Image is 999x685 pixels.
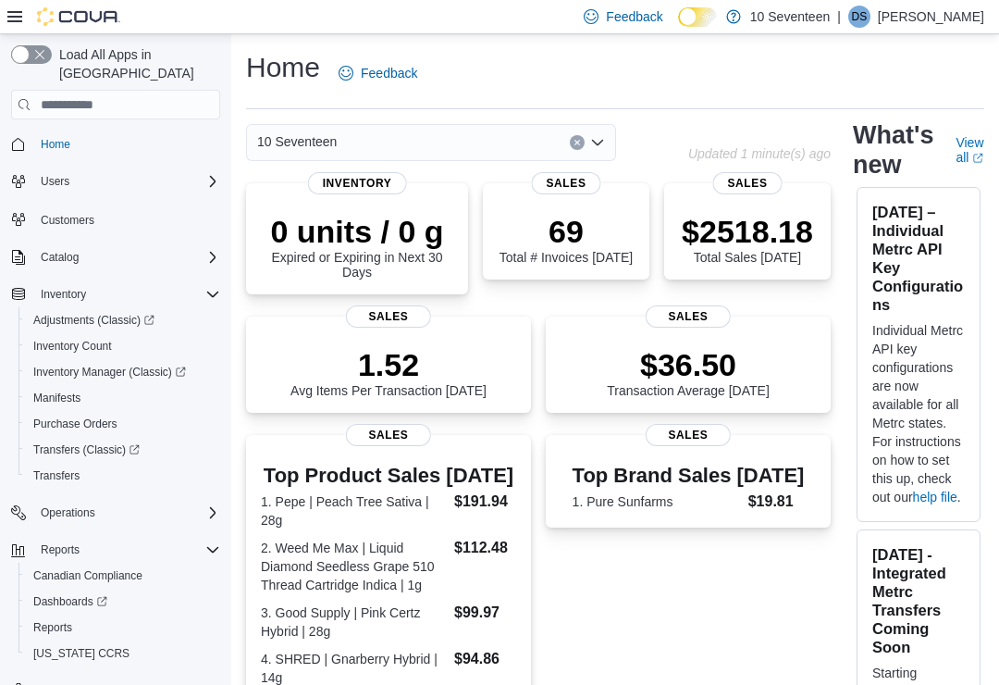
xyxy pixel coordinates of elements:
span: Catalog [41,250,79,265]
button: Purchase Orders [18,411,228,437]
button: Users [4,168,228,194]
dd: $99.97 [454,602,516,624]
div: Avg Items Per Transaction [DATE] [290,346,487,398]
dt: 3. Good Supply | Pink Certz Hybrid | 28g [261,604,447,641]
a: View allExternal link [956,135,984,165]
span: Reports [26,616,220,639]
p: Updated 1 minute(s) ago [688,146,831,161]
span: Canadian Compliance [26,565,220,587]
button: Operations [4,500,228,526]
span: Sales [646,424,731,446]
a: Manifests [26,387,88,409]
span: Inventory Manager (Classic) [26,361,220,383]
span: Transfers (Classic) [26,439,220,461]
span: 10 Seventeen [257,131,337,153]
button: Reports [4,537,228,563]
button: Inventory Count [18,333,228,359]
span: Inventory Manager (Classic) [33,365,186,380]
span: Inventory [308,172,407,194]
div: Transaction Average [DATE] [607,346,770,398]
a: Inventory Manager (Classic) [26,361,193,383]
dt: 1. Pepe | Peach Tree Sativa | 28g [261,492,447,529]
dd: $112.48 [454,537,516,559]
span: Load All Apps in [GEOGRAPHIC_DATA] [52,45,220,82]
span: Users [41,174,69,189]
div: Total # Invoices [DATE] [499,213,633,265]
p: 1.52 [290,346,487,383]
span: Adjustments (Classic) [26,309,220,331]
a: Adjustments (Classic) [26,309,162,331]
button: Users [33,170,77,193]
a: Home [33,133,78,156]
button: Catalog [4,244,228,270]
a: Dashboards [26,591,115,613]
span: Adjustments (Classic) [33,313,154,328]
button: Catalog [33,246,86,268]
button: Clear input [570,135,585,150]
p: 69 [499,213,633,250]
a: Canadian Compliance [26,565,150,587]
button: Canadian Compliance [18,563,228,589]
div: Total Sales [DATE] [682,213,813,265]
h3: [DATE] - Integrated Metrc Transfers Coming Soon [872,545,965,656]
span: Feedback [361,64,417,82]
a: Transfers (Classic) [26,439,147,461]
span: Manifests [33,391,80,405]
p: | [837,6,841,28]
a: Customers [33,209,102,231]
button: Open list of options [590,135,605,150]
span: Sales [646,305,731,328]
span: Dashboards [33,594,107,609]
svg: External link [972,153,983,164]
p: $36.50 [607,346,770,383]
button: Reports [18,615,228,641]
span: Sales [346,305,431,328]
img: Cova [37,7,120,26]
button: Operations [33,502,103,524]
span: Home [33,132,220,156]
h1: Home [246,49,320,86]
span: Purchase Orders [26,413,220,435]
a: Transfers (Classic) [18,437,228,463]
span: Transfers (Classic) [33,442,140,457]
a: Dashboards [18,589,228,615]
span: [US_STATE] CCRS [33,646,129,661]
a: Transfers [26,465,87,487]
input: Dark Mode [678,7,717,27]
a: Adjustments (Classic) [18,307,228,333]
h3: Top Brand Sales [DATE] [573,465,805,487]
h3: Top Product Sales [DATE] [261,465,516,487]
span: Operations [33,502,220,524]
span: Sales [346,424,431,446]
span: Transfers [26,465,220,487]
dd: $94.86 [454,648,516,670]
button: Reports [33,539,87,561]
div: Dave Seegar [848,6,870,28]
dd: $191.94 [454,491,516,513]
button: Inventory [4,281,228,307]
span: Reports [33,539,220,561]
span: Canadian Compliance [33,568,142,583]
span: Manifests [26,387,220,409]
button: Inventory [33,283,93,305]
span: Catalog [33,246,220,268]
span: Reports [41,542,80,557]
span: Dark Mode [678,27,679,28]
a: Purchase Orders [26,413,125,435]
a: Inventory Manager (Classic) [18,359,228,385]
h2: What's new [853,120,933,180]
span: Transfers [33,468,80,483]
span: Inventory [41,287,86,302]
span: Purchase Orders [33,417,117,431]
span: Washington CCRS [26,642,220,665]
span: Inventory [33,283,220,305]
span: Sales [713,172,783,194]
div: Expired or Expiring in Next 30 Days [261,213,453,280]
a: [US_STATE] CCRS [26,642,137,665]
span: DS [852,6,868,28]
dt: 2. Weed Me Max | Liquid Diamond Seedless Grape 510 Thread Cartridge Indica | 1g [261,539,447,594]
a: Reports [26,616,80,639]
dt: 1. Pure Sunfarms [573,492,741,511]
p: 0 units / 0 g [261,213,453,250]
dd: $19.81 [748,491,805,513]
